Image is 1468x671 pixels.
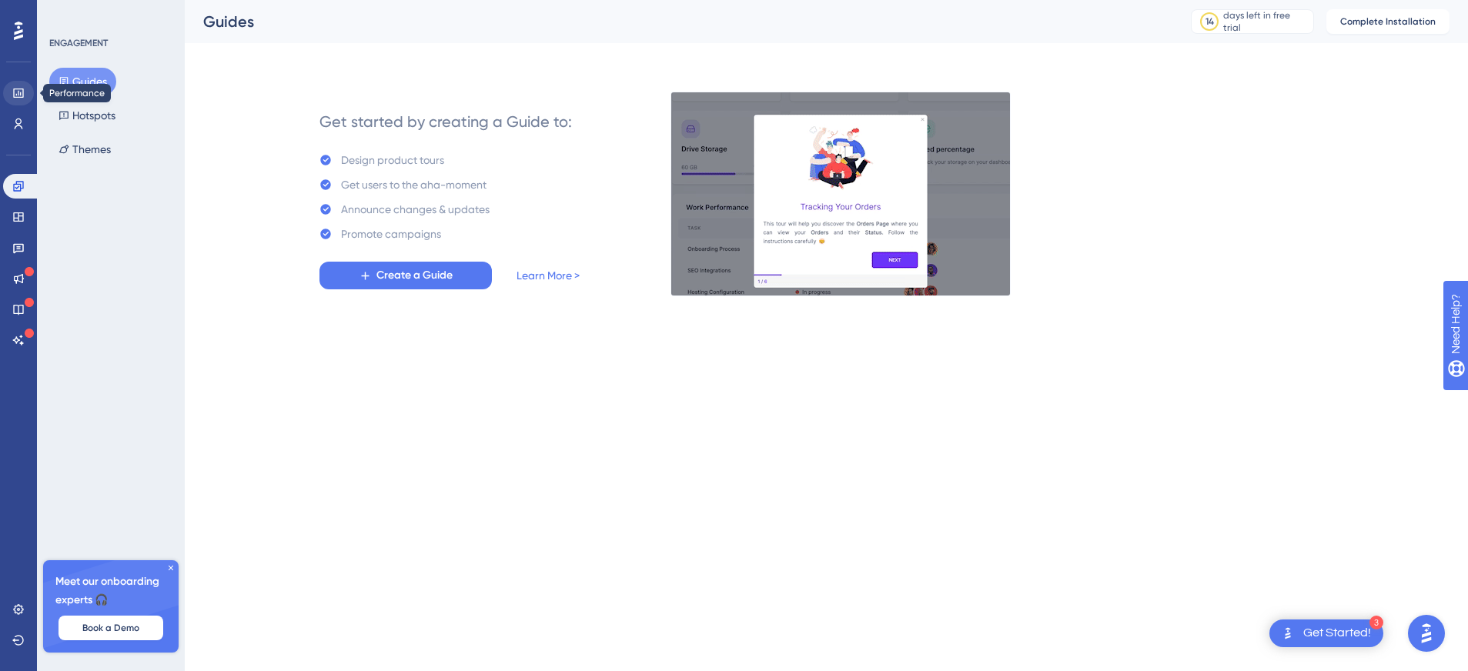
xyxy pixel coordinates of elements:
[59,616,163,640] button: Book a Demo
[1326,9,1450,34] button: Complete Installation
[517,266,580,285] a: Learn More >
[49,37,108,49] div: ENGAGEMENT
[1403,610,1450,656] iframe: UserGuiding AI Assistant Launcher
[203,11,1152,32] div: Guides
[341,200,490,219] div: Announce changes & updates
[341,151,444,169] div: Design product tours
[376,266,453,285] span: Create a Guide
[1269,619,1383,647] div: Open Get Started! checklist, remaining modules: 3
[319,262,492,289] button: Create a Guide
[670,92,1011,296] img: 21a29cd0e06a8f1d91b8bced9f6e1c06.gif
[49,68,116,95] button: Guides
[1340,15,1436,28] span: Complete Installation
[319,111,572,132] div: Get started by creating a Guide to:
[49,135,120,163] button: Themes
[341,175,487,194] div: Get users to the aha-moment
[82,622,139,634] span: Book a Demo
[1223,9,1309,34] div: days left in free trial
[1205,15,1214,28] div: 14
[1369,616,1383,629] div: 3
[1279,624,1297,643] img: launcher-image-alternative-text
[341,225,441,243] div: Promote campaigns
[49,102,125,129] button: Hotspots
[36,4,96,22] span: Need Help?
[1303,625,1371,642] div: Get Started!
[55,573,166,609] span: Meet our onboarding experts 🎧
